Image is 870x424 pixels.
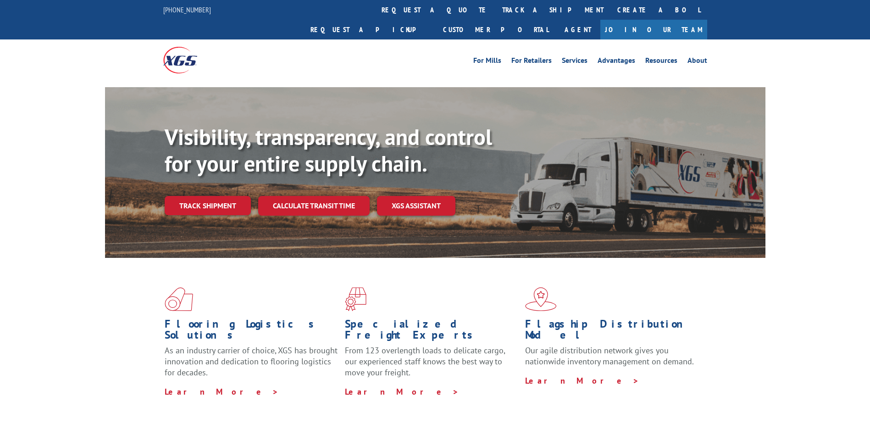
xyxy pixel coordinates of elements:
a: Learn More > [165,386,279,397]
a: Join Our Team [600,20,707,39]
img: xgs-icon-focused-on-flooring-red [345,287,366,311]
a: Learn More > [525,375,639,386]
span: As an industry carrier of choice, XGS has brought innovation and dedication to flooring logistics... [165,345,338,378]
a: Agent [555,20,600,39]
a: Resources [645,57,677,67]
h1: Specialized Freight Experts [345,318,518,345]
a: Services [562,57,587,67]
a: For Retailers [511,57,552,67]
a: Request a pickup [304,20,436,39]
a: For Mills [473,57,501,67]
a: XGS ASSISTANT [377,196,455,216]
span: Our agile distribution network gives you nationwide inventory management on demand. [525,345,694,367]
a: About [687,57,707,67]
a: Advantages [598,57,635,67]
a: Learn More > [345,386,459,397]
a: [PHONE_NUMBER] [163,5,211,14]
img: xgs-icon-flagship-distribution-model-red [525,287,557,311]
a: Customer Portal [436,20,555,39]
p: From 123 overlength loads to delicate cargo, our experienced staff knows the best way to move you... [345,345,518,386]
h1: Flooring Logistics Solutions [165,318,338,345]
a: Track shipment [165,196,251,215]
img: xgs-icon-total-supply-chain-intelligence-red [165,287,193,311]
a: Calculate transit time [258,196,370,216]
b: Visibility, transparency, and control for your entire supply chain. [165,123,492,178]
h1: Flagship Distribution Model [525,318,698,345]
